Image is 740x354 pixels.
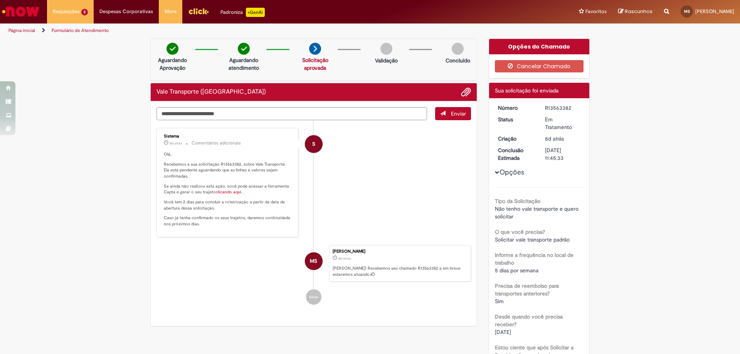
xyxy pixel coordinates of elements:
[333,249,467,254] div: [PERSON_NAME]
[8,27,35,34] a: Página inicial
[164,134,292,139] div: Sistema
[164,183,292,195] p: Se ainda não realizou esta ação, você pode acessar a ferramenta Capta e gerar o seu trajeto
[452,43,464,55] img: img-circle-grey.png
[492,104,540,112] dt: Número
[220,8,265,17] div: Padroniza
[495,267,538,274] span: 5 dias por semana
[495,87,558,94] span: Sua solicitação foi enviada
[6,23,488,38] ul: Trilhas de página
[156,245,471,282] li: Mariana Santos Sa
[53,8,80,15] span: Requisições
[156,120,471,313] ul: Histórico de tíquete
[165,8,177,15] span: More
[164,161,292,180] p: Recebemos a sua solicitação R13563382, sobre Vale Transporte. Ela está pendente aguardando que as...
[495,298,504,305] span: Sim
[495,228,545,235] b: O que você precisa?
[495,205,580,220] span: Não tenho vale transporte e quero solicitar
[156,89,266,96] h2: Vale Transporte (VT) Histórico de tíquete
[225,56,262,72] p: Aguardando atendimento
[333,265,467,277] p: [PERSON_NAME]! Recebemos seu chamado R13563382 e em breve estaremos atuando.
[164,215,292,227] p: Caso já tenha confirmado os seus trajetos, daremos continuidade nos próximos dias.
[309,43,321,55] img: arrow-next.png
[461,87,471,97] button: Adicionar anexos
[545,135,564,142] span: 8d atrás
[310,252,317,270] span: MS
[216,189,242,195] a: clicando aqui.
[435,107,471,120] button: Enviar
[495,60,584,72] button: Cancelar Chamado
[545,146,581,162] div: [DATE] 11:45:33
[380,43,392,55] img: img-circle-grey.png
[495,329,511,336] span: [DATE]
[495,236,570,243] span: Solicitar vale transporte padrão
[164,199,292,211] p: Você tem 2 dias para concluir a roteirização a partir da data de abertura dessa solicitação.
[545,135,581,143] div: 24/09/2025 14:45:29
[625,8,653,15] span: Rascunhos
[164,151,292,158] p: Olá,
[495,252,573,266] b: Informe a frequência no local de trabalho
[81,9,88,15] span: 2
[451,110,466,117] span: Enviar
[375,57,398,64] p: Validação
[302,57,328,71] a: Solicitação aprovada
[188,5,209,17] img: click_logo_yellow_360x200.png
[52,27,109,34] a: Formulário de Atendimento
[1,4,40,19] img: ServiceNow
[446,57,470,64] p: Concluído
[312,135,315,153] span: S
[238,43,250,55] img: check-circle-green.png
[492,135,540,143] dt: Criação
[192,140,241,146] small: Comentários adicionais
[495,282,559,297] b: Precisa de reembolso para transportes anteriores?
[545,104,581,112] div: R13563382
[545,135,564,142] time: 24/09/2025 14:45:29
[618,8,653,15] a: Rascunhos
[495,198,540,205] b: Tipo da Solicitação
[684,9,690,14] span: MS
[495,313,563,328] b: Desde quando você precisa receber?
[154,56,191,72] p: Aguardando Aprovação
[166,43,178,55] img: check-circle-green.png
[338,256,351,261] span: 8d atrás
[338,256,351,261] time: 24/09/2025 14:45:29
[170,141,182,146] span: 8d atrás
[492,116,540,123] dt: Status
[156,107,427,120] textarea: Digite sua mensagem aqui...
[695,8,734,15] span: [PERSON_NAME]
[305,135,323,153] div: System
[545,116,581,131] div: Em Tratamento
[489,39,590,54] div: Opções do Chamado
[492,146,540,162] dt: Conclusão Estimada
[585,8,607,15] span: Favoritos
[170,141,182,146] time: 24/09/2025 14:45:33
[246,8,265,17] p: +GenAi
[305,252,323,270] div: Mariana Santos Sa
[99,8,153,15] span: Despesas Corporativas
